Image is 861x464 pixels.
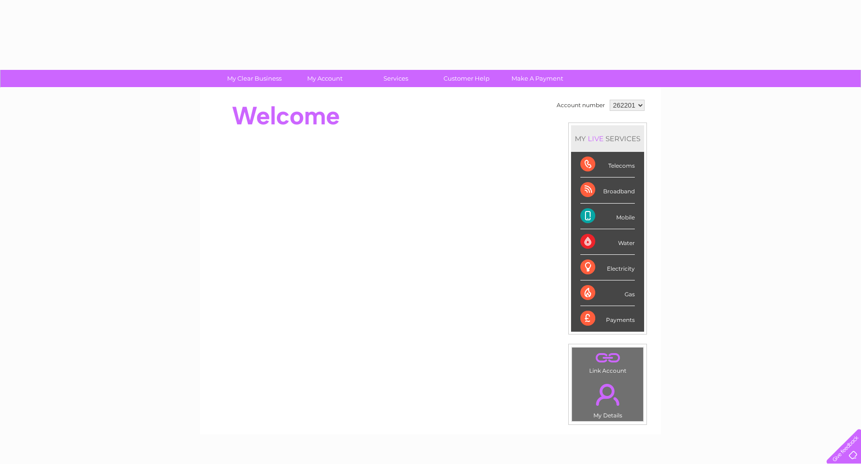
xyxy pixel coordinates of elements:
div: Telecoms [580,152,635,177]
a: Services [357,70,434,87]
div: Broadband [580,177,635,203]
div: MY SERVICES [571,125,644,152]
a: Customer Help [428,70,505,87]
div: Electricity [580,255,635,280]
a: Make A Payment [499,70,576,87]
td: Account number [554,97,607,113]
a: . [574,350,641,366]
div: LIVE [586,134,605,143]
a: . [574,378,641,411]
td: My Details [572,376,644,422]
div: Mobile [580,204,635,229]
a: My Clear Business [216,70,293,87]
a: My Account [287,70,363,87]
td: Link Account [572,347,644,376]
div: Water [580,229,635,255]
div: Payments [580,306,635,331]
div: Gas [580,280,635,306]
